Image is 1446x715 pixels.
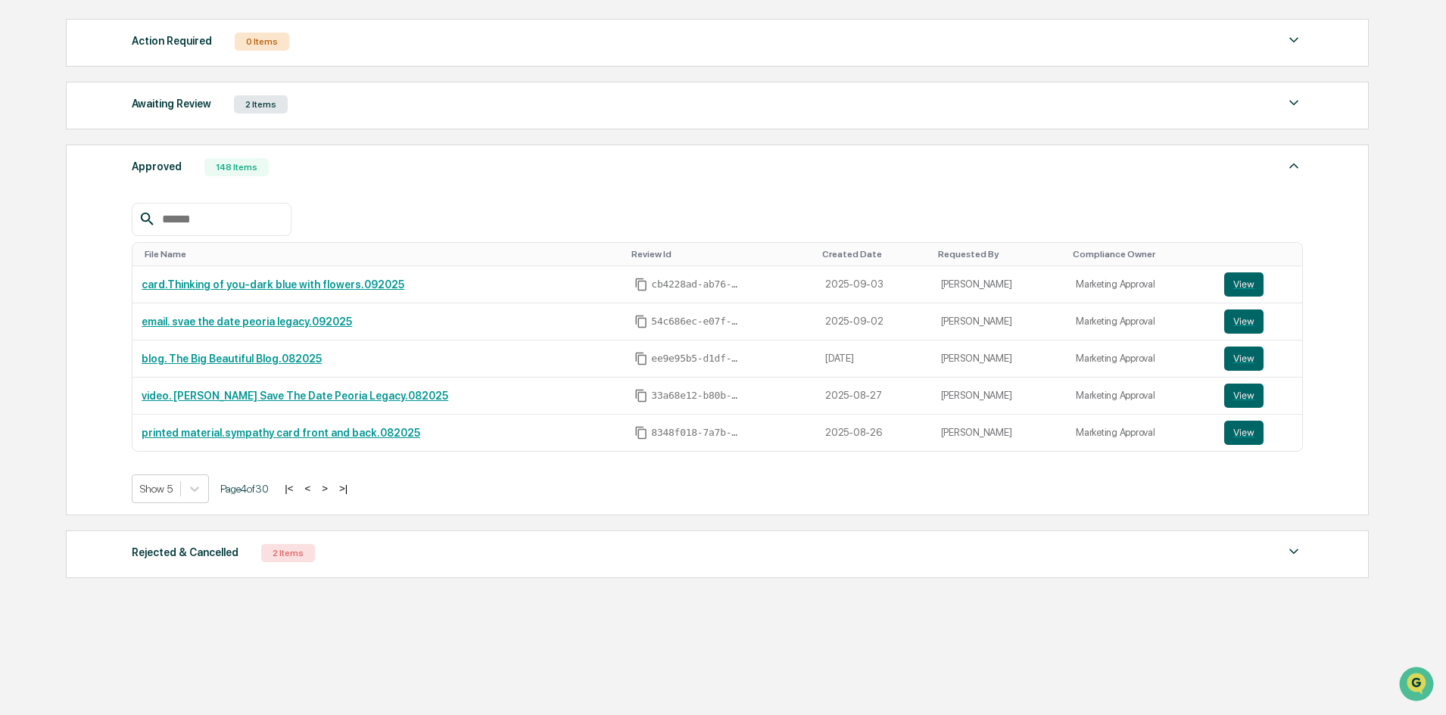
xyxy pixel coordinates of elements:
[1227,249,1296,260] div: Toggle SortBy
[1067,378,1215,415] td: Marketing Approval
[125,191,188,206] span: Attestations
[1073,249,1209,260] div: Toggle SortBy
[932,415,1067,451] td: [PERSON_NAME]
[816,340,931,378] td: [DATE]
[110,192,122,204] div: 🗄️
[280,482,298,495] button: |<
[30,219,95,235] span: Data Lookup
[235,33,289,51] div: 0 Items
[651,353,742,365] span: ee9e95b5-d1df-441d-bad3-5a1c1b70cec8
[651,278,742,291] span: cb4228ad-ab76-4a70-955d-c3033c7bdcb3
[816,415,931,451] td: 2025-08-26
[132,31,212,51] div: Action Required
[335,482,352,495] button: >|
[257,120,276,138] button: Start new chat
[51,116,248,131] div: Start new chat
[1224,384,1264,408] button: View
[932,340,1067,378] td: [PERSON_NAME]
[634,426,648,440] span: Copy Id
[932,378,1067,415] td: [PERSON_NAME]
[1224,421,1264,445] button: View
[816,266,931,303] td: 2025-09-03
[15,116,42,143] img: 1746055101610-c473b297-6a78-478c-a979-82029cc54cd1
[51,131,192,143] div: We're available if you need us!
[1285,94,1303,112] img: caret
[816,303,931,340] td: 2025-09-02
[132,157,182,176] div: Approved
[142,353,322,365] a: blog. The Big Beautiful Blog.082025
[151,256,183,268] span: Pylon
[317,482,332,495] button: >
[15,221,27,233] div: 🔎
[204,158,269,176] div: 148 Items
[300,482,315,495] button: <
[1224,272,1264,297] button: View
[631,249,810,260] div: Toggle SortBy
[220,483,269,495] span: Page 4 of 30
[822,249,925,260] div: Toggle SortBy
[15,32,276,56] p: How can we help?
[938,249,1061,260] div: Toggle SortBy
[30,191,98,206] span: Preclearance
[107,256,183,268] a: Powered byPylon
[932,266,1067,303] td: [PERSON_NAME]
[261,544,315,562] div: 2 Items
[142,278,404,291] a: card.Thinking of you-dark blue with flowers.092025
[1285,542,1303,561] img: caret
[1398,665,1438,706] iframe: Open customer support
[1285,157,1303,175] img: caret
[634,278,648,291] span: Copy Id
[816,378,931,415] td: 2025-08-27
[145,249,619,260] div: Toggle SortBy
[142,390,448,402] a: video. [PERSON_NAME] Save The Date Peoria Legacy.082025
[142,427,420,439] a: printed material.sympathy card front and back.082025
[1067,340,1215,378] td: Marketing Approval
[132,542,238,562] div: Rejected & Cancelled
[1224,309,1293,334] a: View
[651,427,742,439] span: 8348f018-7a7b-4101-bbb8-2706ea9125ba
[9,213,101,241] a: 🔎Data Lookup
[634,315,648,328] span: Copy Id
[1285,31,1303,49] img: caret
[1067,415,1215,451] td: Marketing Approval
[9,185,104,212] a: 🖐️Preclearance
[1224,347,1293,371] a: View
[15,192,27,204] div: 🖐️
[932,303,1067,340] td: [PERSON_NAME]
[634,389,648,403] span: Copy Id
[651,390,742,402] span: 33a68e12-b80b-4815-b4c3-14eba91c79ab
[142,316,352,328] a: email. svae the date peoria legacy.092025
[651,316,742,328] span: 54c686ec-e07f-4c05-8cd7-a8066cf274b3
[1224,421,1293,445] a: View
[1224,272,1293,297] a: View
[132,94,211,113] div: Awaiting Review
[1067,303,1215,340] td: Marketing Approval
[1224,384,1293,408] a: View
[234,95,288,113] div: 2 Items
[1067,266,1215,303] td: Marketing Approval
[104,185,194,212] a: 🗄️Attestations
[1224,309,1264,334] button: View
[634,352,648,365] span: Copy Id
[1224,347,1264,371] button: View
